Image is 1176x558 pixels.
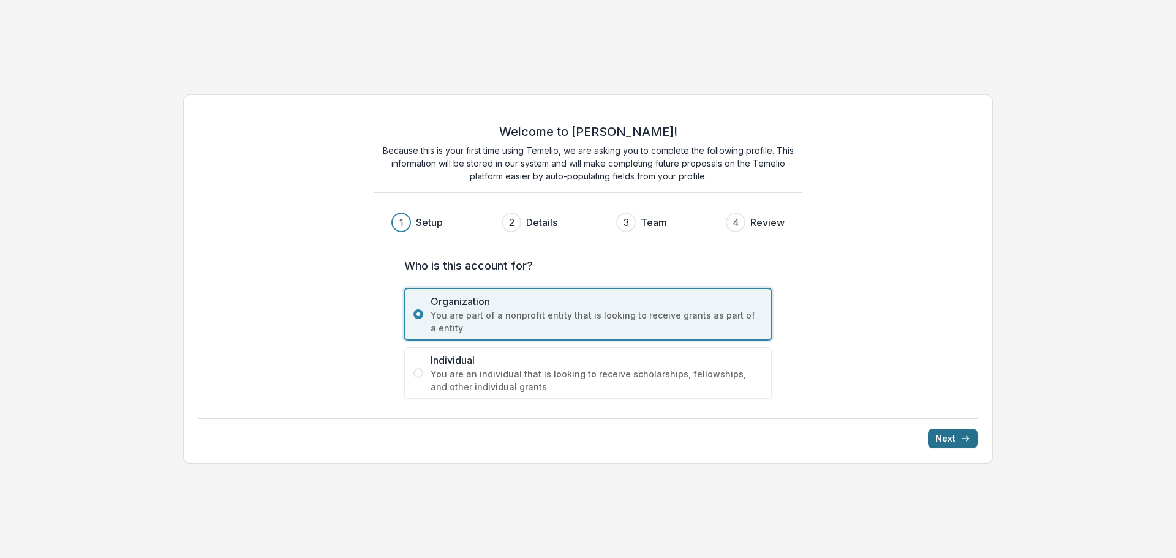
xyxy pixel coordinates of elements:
span: Organization [431,294,763,309]
span: You are an individual that is looking to receive scholarships, fellowships, and other individual ... [431,368,763,393]
div: Progress [391,213,785,232]
p: Because this is your first time using Temelio, we are asking you to complete the following profil... [374,144,802,183]
label: Who is this account for? [404,257,764,274]
span: You are part of a nonprofit entity that is looking to receive grants as part of a entity [431,309,763,334]
div: 3 [624,215,629,230]
div: 1 [399,215,404,230]
div: 4 [733,215,739,230]
h3: Details [526,215,557,230]
div: 2 [509,215,514,230]
h3: Setup [416,215,443,230]
span: Individual [431,353,763,368]
h3: Review [750,215,785,230]
h2: Welcome to [PERSON_NAME]! [499,124,677,139]
button: Next [928,429,978,448]
h3: Team [641,215,667,230]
